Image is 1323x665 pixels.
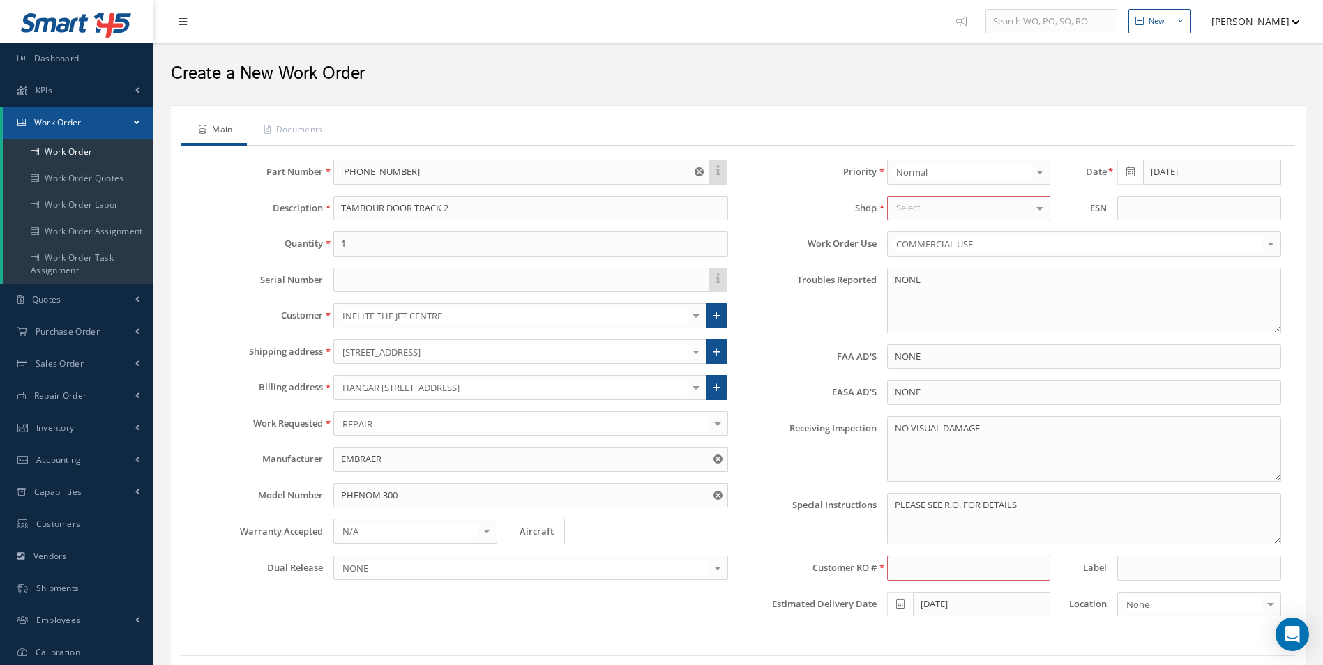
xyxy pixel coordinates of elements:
label: Priority [739,167,877,177]
label: Customer RO # [739,563,877,573]
label: Location [1061,599,1107,609]
button: Reset [711,447,728,472]
label: Date [1061,167,1107,177]
span: Calibration [36,646,80,658]
span: HANGAR [STREET_ADDRESS] [339,381,687,395]
label: Label [1061,563,1107,573]
a: Documents [247,116,337,146]
span: [STREET_ADDRESS] [339,345,687,359]
span: Work Order [34,116,82,128]
label: Estimated Delivery Date [739,599,877,609]
label: Part Number [185,167,323,177]
label: Model Number [185,490,323,500]
a: Work Order [3,107,153,139]
label: ESN [1061,203,1107,213]
span: Sales Order [36,358,84,369]
span: Dashboard [34,52,80,64]
button: Reset [711,483,728,508]
input: Search for option [566,524,719,539]
label: Dual Release [185,563,323,573]
label: Shipping address [185,346,323,357]
label: Description [185,203,323,213]
a: Work Order Labor [3,192,153,218]
span: Vendors [33,550,67,562]
svg: Reset [713,454,723,464]
span: Employees [36,614,81,626]
label: Aircraft [508,526,554,537]
label: Special Instructions [739,493,877,545]
label: Work Requested [185,418,323,429]
label: Billing address [185,382,323,392]
label: Quantity [185,238,323,249]
div: New [1149,15,1165,27]
span: Customers [36,518,81,530]
span: N/A [339,524,478,538]
span: KPIs [36,84,52,96]
h2: Create a New Work Order [171,63,1306,84]
span: Quotes [32,293,61,305]
span: COMMERCIAL USE [893,237,1262,251]
button: Reset [692,160,709,185]
input: Search WO, PO, SO, RO [985,9,1117,34]
label: Receiving Inspection [739,416,877,482]
a: Work Order Assignment [3,218,153,245]
span: Normal [893,165,1031,179]
label: Shop [739,203,877,213]
span: NONE [339,561,709,575]
span: Select [893,201,921,215]
svg: Reset [713,491,723,500]
button: New [1128,9,1191,33]
label: Troubles Reported [739,268,877,333]
a: Work Order Quotes [3,165,153,192]
label: Warranty Accepted [185,526,323,537]
label: FAA AD'S [739,351,877,362]
label: Work Order Use [739,238,877,249]
span: None [1123,597,1262,611]
span: Purchase Order [36,326,100,337]
label: EASA AD'S [739,387,877,397]
div: Open Intercom Messenger [1276,618,1309,651]
a: Work Order [3,139,153,165]
span: REPAIR [339,417,709,431]
label: Serial Number [185,275,323,285]
span: Inventory [36,422,75,434]
svg: Reset [695,167,704,176]
span: Repair Order [34,390,87,402]
span: Capabilities [34,486,82,498]
span: Accounting [36,454,82,466]
span: INFLITE THE JET CENTRE [339,309,687,323]
label: Manufacturer [185,454,323,464]
a: Work Order Task Assignment [3,245,153,284]
button: [PERSON_NAME] [1198,8,1300,35]
label: Customer [185,310,323,321]
a: Main [181,116,247,146]
span: Shipments [36,582,80,594]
